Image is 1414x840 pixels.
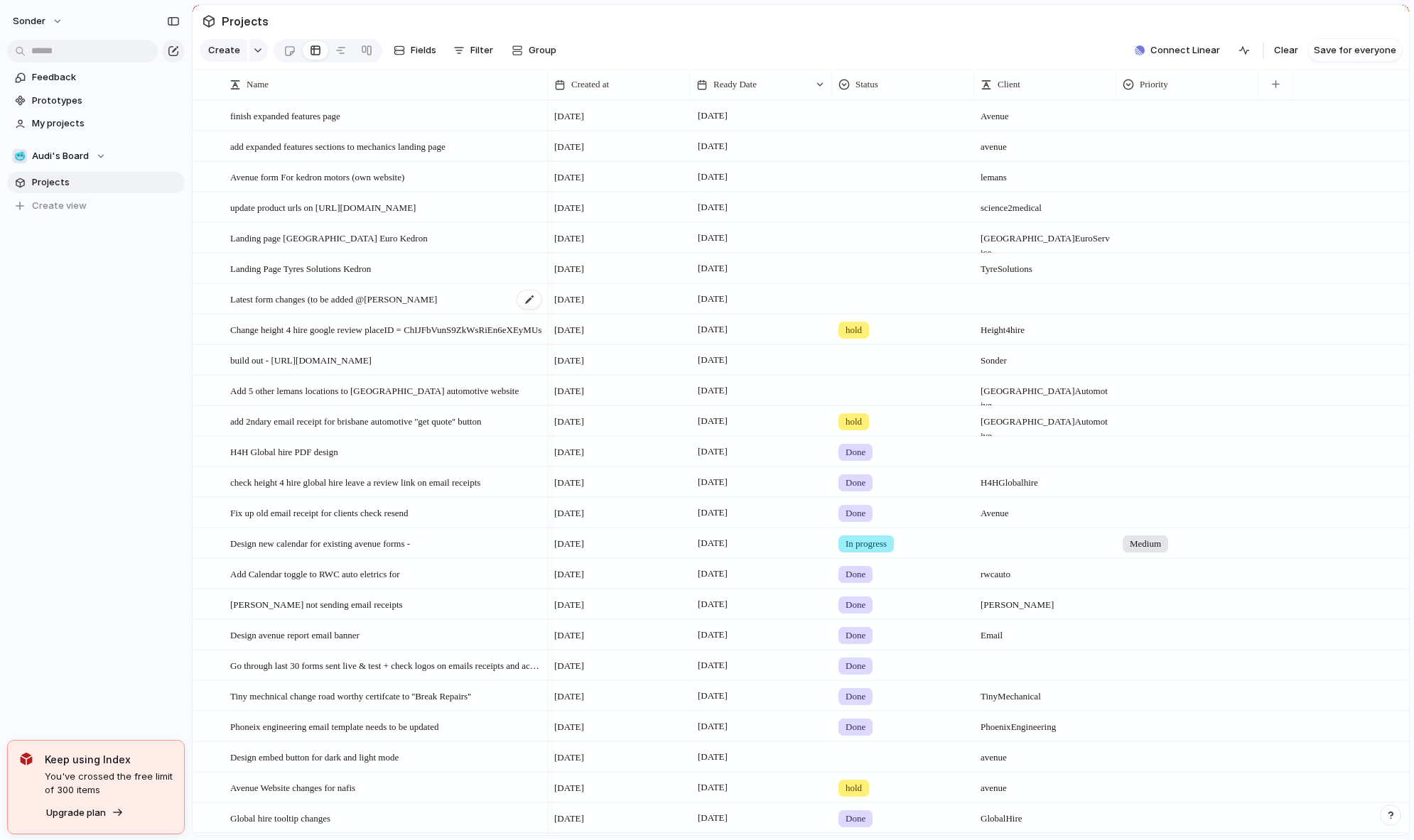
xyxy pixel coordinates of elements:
span: [DATE] [554,476,584,490]
span: Save for everyone [1314,43,1396,58]
span: You've crossed the free limit of 300 items [45,770,173,797]
span: [DATE] [554,598,584,612]
span: Keep using Index [45,752,173,767]
span: Avenue form For kedron motors (own website) [230,168,404,185]
span: Connect Linear [1150,43,1220,58]
span: Global hire tooltip changes [230,809,330,826]
span: Fix up old email receipt for clients check resend [230,504,409,520]
span: Global Hire [975,804,1116,826]
a: My projects [7,113,185,134]
span: add 2ndary email receipt for brisbane automotive ''get quote'' button [230,413,481,429]
span: Done [846,476,865,490]
span: hold [846,323,862,337]
span: [DATE] [694,504,731,521]
span: [DATE] [554,170,584,185]
span: [DATE] [694,535,731,552]
span: Height 4 hire [975,315,1116,337]
span: Fields [411,43,436,58]
span: [DATE] [554,231,584,246]
span: hold [846,415,862,429]
span: Go through last 30 forms sent live & test + check logos on emails receipts and acurate details [230,657,543,673]
span: Phoenix Engineering [975,712,1116,734]
span: Phoneix engineering email template needs to be updated [230,718,439,734]
span: Done [846,445,865,459]
span: [DATE] [554,781,584,795]
span: Add Calendar toggle to RWC auto eletrics for [230,565,400,582]
span: Landing page [GEOGRAPHIC_DATA] Euro Kedron [230,229,428,246]
span: Group [529,43,556,58]
span: Name [247,77,269,92]
span: [DATE] [554,567,584,582]
span: [DATE] [694,474,731,491]
span: Audi's Board [32,149,89,163]
button: Save for everyone [1308,39,1402,62]
span: Create view [32,199,87,213]
span: Done [846,659,865,673]
span: [DATE] [554,812,584,826]
button: Upgrade plan [42,803,128,823]
span: [DATE] [694,382,731,399]
span: Upgrade plan [46,806,106,820]
span: Change height 4 hire google review placeID = ChIJFbVunS9ZkWsRiEn6eXEyMUs [230,321,541,337]
span: [DATE] [554,293,584,307]
span: In progress [846,537,887,551]
span: avenue [975,743,1116,765]
span: [DATE] [554,689,584,704]
span: Done [846,812,865,826]
span: Clear [1274,43,1298,58]
span: Ready Date [713,77,757,92]
span: sonder [13,14,45,28]
span: build out - [URL][DOMAIN_NAME] [230,351,372,368]
span: Design new calendar for existing avenue forms - [230,535,410,551]
span: [DATE] [694,199,731,216]
span: Priority [1140,77,1168,92]
span: [DATE] [554,720,584,734]
span: Done [846,506,865,520]
span: [DATE] [554,628,584,643]
span: Medium [1130,537,1161,551]
span: [DATE] [694,443,731,460]
span: science 2 medical [975,193,1116,215]
button: Create view [7,195,185,217]
button: Connect Linear [1129,40,1226,61]
span: [DATE] [694,779,731,796]
span: Filter [470,43,493,58]
span: [DATE] [554,537,584,551]
div: 🥶 [13,149,27,163]
span: Add 5 other lemans locations to [GEOGRAPHIC_DATA] automotive website [230,382,519,398]
span: Landing Page Tyres Solutions Kedron [230,260,371,276]
span: [PERSON_NAME] not sending email receipts [230,596,403,612]
button: Filter [448,39,499,62]
span: finish expanded features page [230,107,340,124]
span: rwc auto [975,560,1116,582]
span: lemans [975,163,1116,185]
span: [DATE] [694,718,731,735]
span: [DATE] [694,596,731,613]
span: [DATE] [694,229,731,246]
a: Feedback [7,67,185,88]
span: avenue [975,773,1116,795]
span: hold [846,781,862,795]
span: Projects [32,175,180,190]
span: [DATE] [554,201,584,215]
span: Tiny mechnical change road worthy certifcate to ''Break Repairs'' [230,687,471,704]
span: [DATE] [554,751,584,765]
span: Design embed button for dark and light mode [230,748,399,765]
span: [DATE] [694,260,731,277]
span: Projects [219,9,271,34]
span: [DATE] [554,140,584,154]
span: H4H Global hire [975,468,1116,490]
span: [DATE] [554,354,584,368]
span: Feedback [32,70,180,84]
span: Status [856,77,878,92]
button: Fields [388,39,442,62]
span: avenue [975,132,1116,154]
span: [GEOGRAPHIC_DATA] Automotive [975,376,1116,413]
button: 🥶Audi's Board [7,146,185,167]
span: [DATE] [694,290,731,307]
span: Email [975,621,1116,643]
span: H4H Global hire PDF design [230,443,338,459]
span: [DATE] [554,384,584,398]
span: [DATE] [694,687,731,704]
button: Create [200,39,247,62]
